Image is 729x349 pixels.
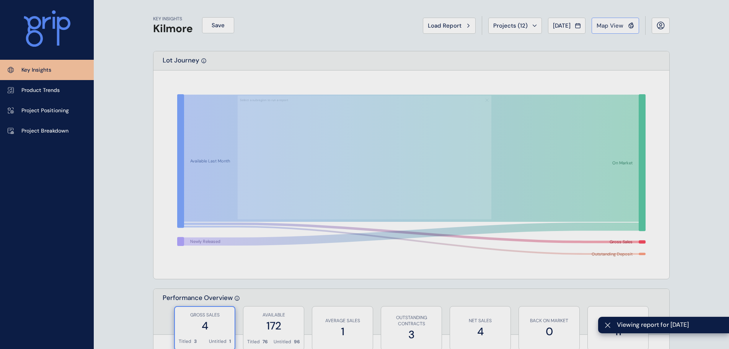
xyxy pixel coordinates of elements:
button: [DATE] [548,18,585,34]
p: 3 [194,338,197,345]
label: 172 [247,318,300,333]
button: Projects (12) [488,18,542,34]
h1: Kilmore [153,22,193,35]
p: Untitled [209,338,227,345]
p: Project Breakdown [21,127,68,135]
label: 11 [592,324,644,339]
p: 96 [294,339,300,345]
p: Project Positioning [21,107,69,115]
button: Map View [592,18,639,34]
p: NEWLY RELEASED [592,318,644,324]
p: Performance Overview [163,293,233,334]
p: GROSS SALES [179,312,231,318]
p: Key Insights [21,66,51,74]
p: Titled [179,338,191,345]
span: Map View [597,22,623,29]
label: 0 [523,324,576,339]
p: NET SALES [454,318,507,324]
label: 4 [454,324,507,339]
label: 1 [316,324,369,339]
label: 3 [385,327,438,342]
span: Viewing report for [DATE] [617,321,723,329]
p: Untitled [274,339,291,345]
p: KEY INSIGHTS [153,16,193,22]
p: BACK ON MARKET [523,318,576,324]
p: 76 [263,339,268,345]
p: AVAILABLE [247,312,300,318]
span: [DATE] [553,22,571,29]
p: Lot Journey [163,56,199,70]
span: Save [212,21,225,29]
p: 1 [229,338,231,345]
button: Save [202,17,234,33]
label: 4 [179,318,231,333]
p: Product Trends [21,87,60,94]
p: Titled [247,339,260,345]
p: OUTSTANDING CONTRACTS [385,315,438,328]
p: AVERAGE SALES [316,318,369,324]
span: Projects ( 12 ) [493,22,528,29]
span: Load Report [428,22,462,29]
button: Load Report [423,18,476,34]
